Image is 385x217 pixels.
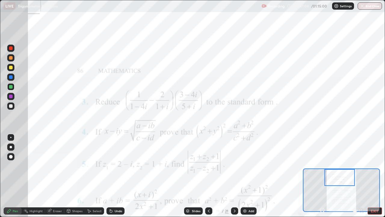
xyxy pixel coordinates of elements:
[248,209,254,212] div: Add
[53,209,62,212] div: Eraser
[334,4,339,8] img: class-settings-icons
[5,4,14,8] p: LIVE
[262,4,266,8] img: recording.375f2c34.svg
[215,209,221,213] div: 19
[340,5,352,8] p: Settings
[368,207,382,215] button: EXIT
[18,4,58,8] p: Trigonometric Equations
[222,209,224,213] div: /
[115,209,122,212] div: Undo
[360,4,365,8] img: end-class-cross
[72,209,82,212] div: Shapes
[242,209,247,213] img: add-slide-button
[29,209,43,212] div: Highlight
[268,4,285,8] p: Recording
[192,209,200,212] div: Slides
[13,209,18,212] div: Pen
[93,209,102,212] div: Select
[225,208,229,214] div: 21
[358,2,382,10] button: End Class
